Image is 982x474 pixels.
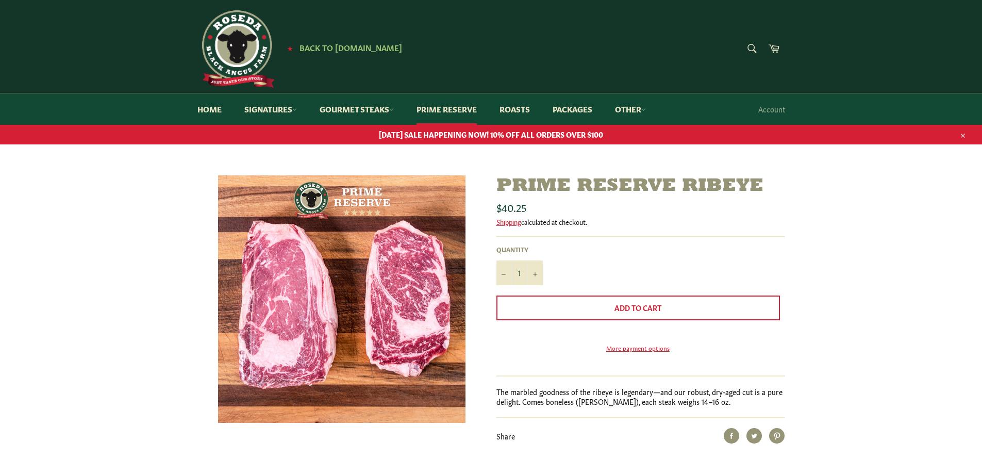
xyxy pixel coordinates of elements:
[496,344,780,352] a: More payment options
[496,431,515,441] span: Share
[234,93,307,125] a: Signatures
[218,175,465,423] img: Prime Reserve Ribeye
[496,217,521,226] a: Shipping
[496,175,785,198] h1: Prime Reserve Ribeye
[299,42,402,53] span: Back to [DOMAIN_NAME]
[309,93,404,125] a: Gourmet Steaks
[489,93,540,125] a: Roasts
[406,93,487,125] a: Prime Reserve
[542,93,603,125] a: Packages
[282,44,402,52] a: ★ Back to [DOMAIN_NAME]
[496,387,785,407] p: The marbled goodness of the ribeye is legendary—and our robust, dry-aged cut is a pure delight. C...
[287,44,293,52] span: ★
[496,217,785,226] div: calculated at checkout.
[496,296,780,320] button: Add to Cart
[614,302,661,313] span: Add to Cart
[527,260,543,285] button: Increase item quantity by one
[605,93,656,125] a: Other
[197,10,275,88] img: Roseda Beef
[496,260,512,285] button: Reduce item quantity by one
[753,94,790,124] a: Account
[496,245,543,254] label: Quantity
[187,93,232,125] a: Home
[496,200,526,214] span: $40.25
